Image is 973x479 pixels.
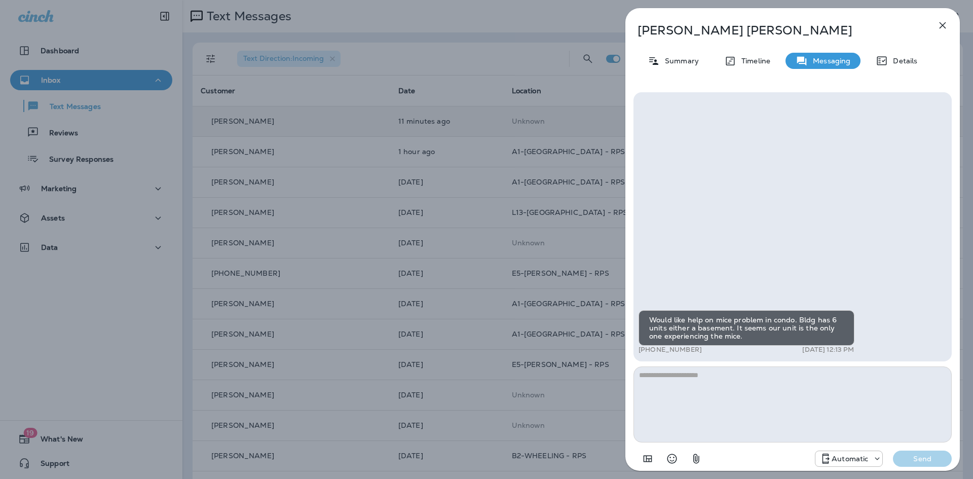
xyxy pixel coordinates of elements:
[639,310,854,346] div: Would like help on mice problem in condo. Bldg has 6 units either a basement. It seems our unit i...
[660,57,699,65] p: Summary
[638,449,658,469] button: Add in a premade template
[832,455,868,463] p: Automatic
[736,57,770,65] p: Timeline
[808,57,850,65] p: Messaging
[662,449,682,469] button: Select an emoji
[802,346,854,354] p: [DATE] 12:13 PM
[638,23,914,38] p: [PERSON_NAME] [PERSON_NAME]
[639,346,702,354] p: [PHONE_NUMBER]
[888,57,917,65] p: Details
